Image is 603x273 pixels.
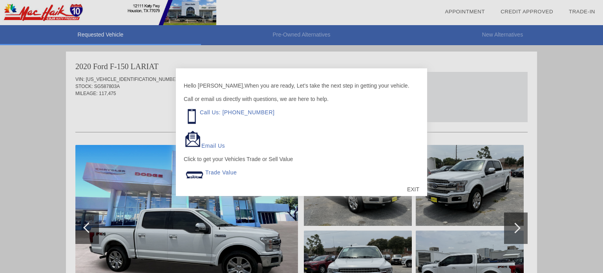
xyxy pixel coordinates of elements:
[184,95,419,103] p: Call or email us directly with questions, we are here to help.
[399,178,427,201] div: EXIT
[184,155,419,163] p: Click to get your Vehicles Trade or Sell Value
[569,9,595,15] a: Trade-In
[200,109,274,115] a: Call Us: [PHONE_NUMBER]
[445,9,485,15] a: Appointment
[184,130,201,148] img: Email Icon
[501,9,553,15] a: Credit Approved
[201,143,225,149] a: Email Us
[184,82,419,90] p: Hello [PERSON_NAME],When you are ready, Let’s take the next step in getting your vehicle.
[205,169,237,176] a: Trade Value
